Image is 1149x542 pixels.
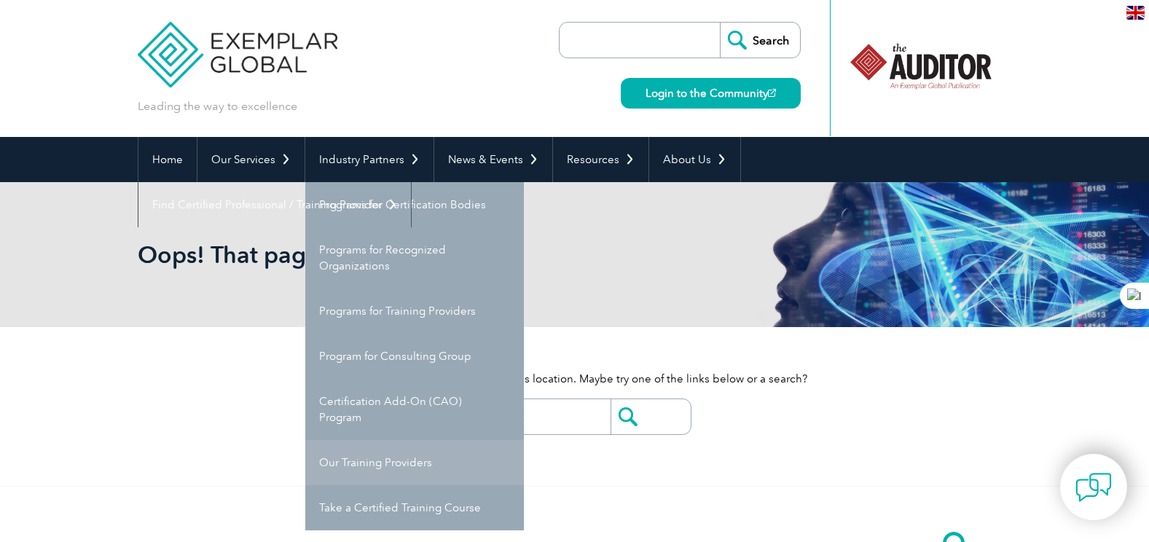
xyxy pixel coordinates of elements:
[305,334,524,379] a: Program for Consulting Group
[138,371,1012,387] p: It looks like nothing was found at this location. Maybe try one of the links below or a search?
[1075,469,1112,506] img: contact-chat.png
[305,288,524,334] a: Programs for Training Providers
[768,89,776,97] img: open_square.png
[305,137,434,182] a: Industry Partners
[1126,6,1145,20] img: en
[553,137,648,182] a: Resources
[138,137,197,182] a: Home
[305,485,524,530] a: Take a Certified Training Course
[138,240,697,269] h1: Oops! That page can't be found.
[621,78,801,109] a: Login to the Community
[197,137,305,182] a: Our Services
[305,379,524,440] a: Certification Add-On (CAO) Program
[434,137,552,182] a: News & Events
[649,137,740,182] a: About Us
[305,182,524,227] a: Programs for Certification Bodies
[305,227,524,288] a: Programs for Recognized Organizations
[611,399,691,434] input: Submit
[138,98,297,114] p: Leading the way to excellence
[720,23,800,58] input: Search
[305,440,524,485] a: Our Training Providers
[138,182,411,227] a: Find Certified Professional / Training Provider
